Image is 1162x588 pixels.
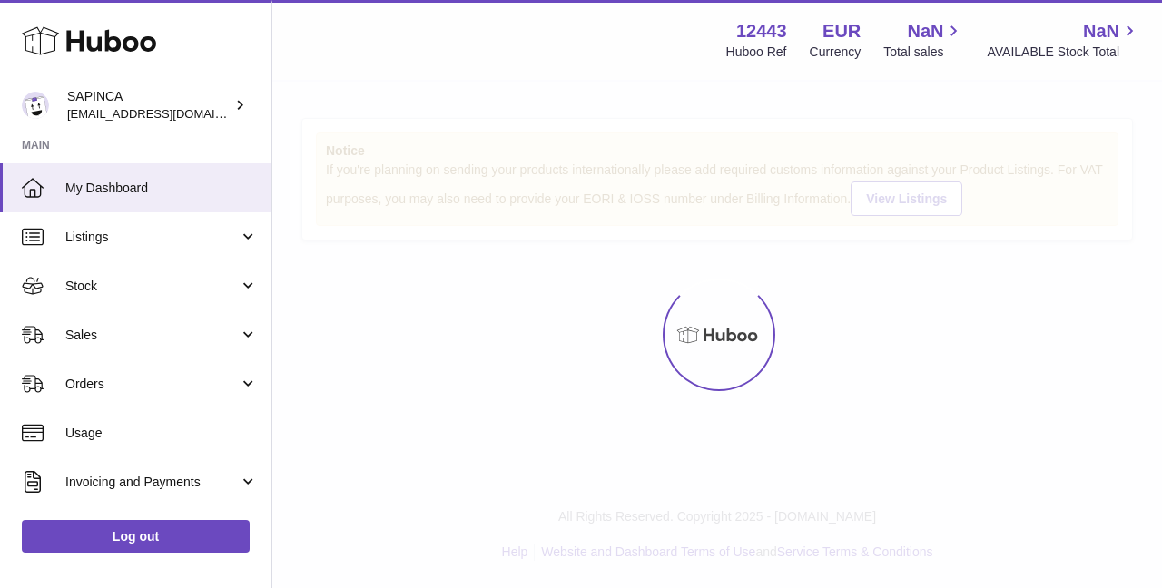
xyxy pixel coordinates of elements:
[22,520,250,553] a: Log out
[987,19,1140,61] a: NaN AVAILABLE Stock Total
[65,327,239,344] span: Sales
[65,425,258,442] span: Usage
[22,92,49,119] img: info@sapinca.com
[883,44,964,61] span: Total sales
[726,44,787,61] div: Huboo Ref
[65,278,239,295] span: Stock
[883,19,964,61] a: NaN Total sales
[736,19,787,44] strong: 12443
[65,180,258,197] span: My Dashboard
[987,44,1140,61] span: AVAILABLE Stock Total
[810,44,862,61] div: Currency
[65,376,239,393] span: Orders
[65,229,239,246] span: Listings
[67,88,231,122] div: SAPINCA
[907,19,943,44] span: NaN
[65,474,239,491] span: Invoicing and Payments
[822,19,861,44] strong: EUR
[1083,19,1119,44] span: NaN
[67,106,267,121] span: [EMAIL_ADDRESS][DOMAIN_NAME]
